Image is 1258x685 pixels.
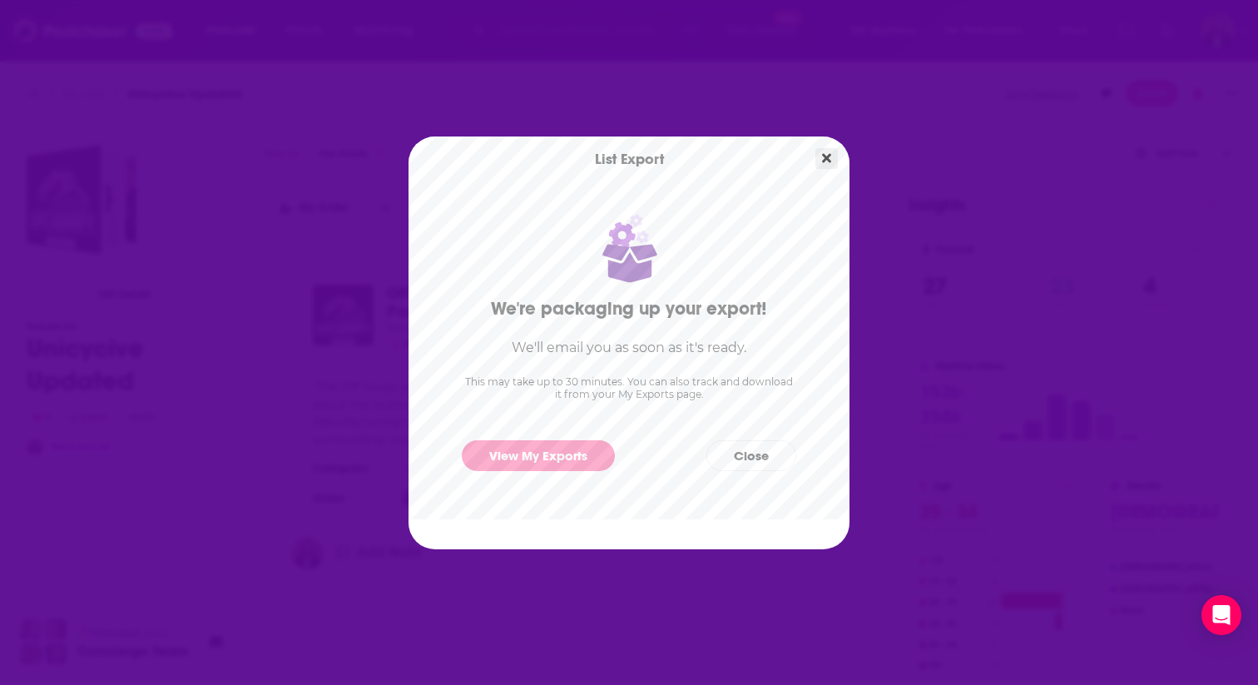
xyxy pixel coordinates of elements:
[462,440,615,471] a: View My Exports
[512,340,746,355] h3: We'll email you as soon as it's ready.
[491,297,767,320] h2: We're packaging up your export!
[706,440,796,471] button: Close
[409,137,849,181] div: List Export
[1201,595,1241,635] div: Open Intercom Messenger
[602,211,657,284] img: Package with cogs
[815,148,838,169] button: Close
[462,375,796,400] p: This may take up to 30 minutes. You can also track and download it from your My Exports page.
